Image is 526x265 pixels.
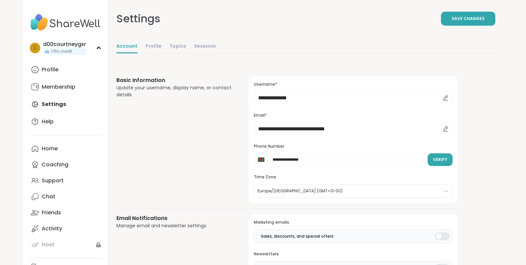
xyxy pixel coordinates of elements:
[428,153,453,166] button: Verify
[116,40,137,53] a: Account
[116,84,233,98] div: Update your username, display name, or contact details
[116,222,233,229] div: Manage email and newsletter settings
[254,82,452,87] h3: Username*
[28,189,103,205] a: Chat
[194,40,216,53] a: Sessions
[254,251,452,257] h3: Newsletters
[42,193,55,200] div: Chat
[254,220,452,225] h3: Marketing emails
[28,114,103,130] a: Help
[145,40,161,53] a: Profile
[254,113,452,118] h3: Email*
[116,76,233,84] h3: Basic Information
[254,174,452,180] h3: Time Zone
[43,41,86,48] div: d00courtneygxr
[433,157,447,163] span: Verify
[28,205,103,221] a: Friends
[28,11,103,34] img: ShareWell Nav Logo
[42,209,61,216] div: Friends
[42,83,75,91] div: Membership
[51,49,72,54] span: 1 Pro credit
[28,157,103,173] a: Coaching
[42,177,64,184] div: Support
[42,66,58,73] div: Profile
[42,145,58,152] div: Home
[28,62,103,78] a: Profile
[28,237,103,253] a: Host
[28,221,103,237] a: Activity
[452,16,485,22] span: Save Changes
[33,44,37,52] span: d
[28,173,103,189] a: Support
[116,11,160,27] div: Settings
[28,141,103,157] a: Home
[254,144,452,149] h3: Phone Number
[42,161,68,168] div: Coaching
[28,79,103,95] a: Membership
[441,12,495,26] button: Save Changes
[42,118,54,125] div: Help
[169,40,186,53] a: Topics
[116,214,233,222] h3: Email Notifications
[42,241,54,248] div: Host
[261,233,334,239] span: Sales, discounts, and special offers
[42,225,62,232] div: Activity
